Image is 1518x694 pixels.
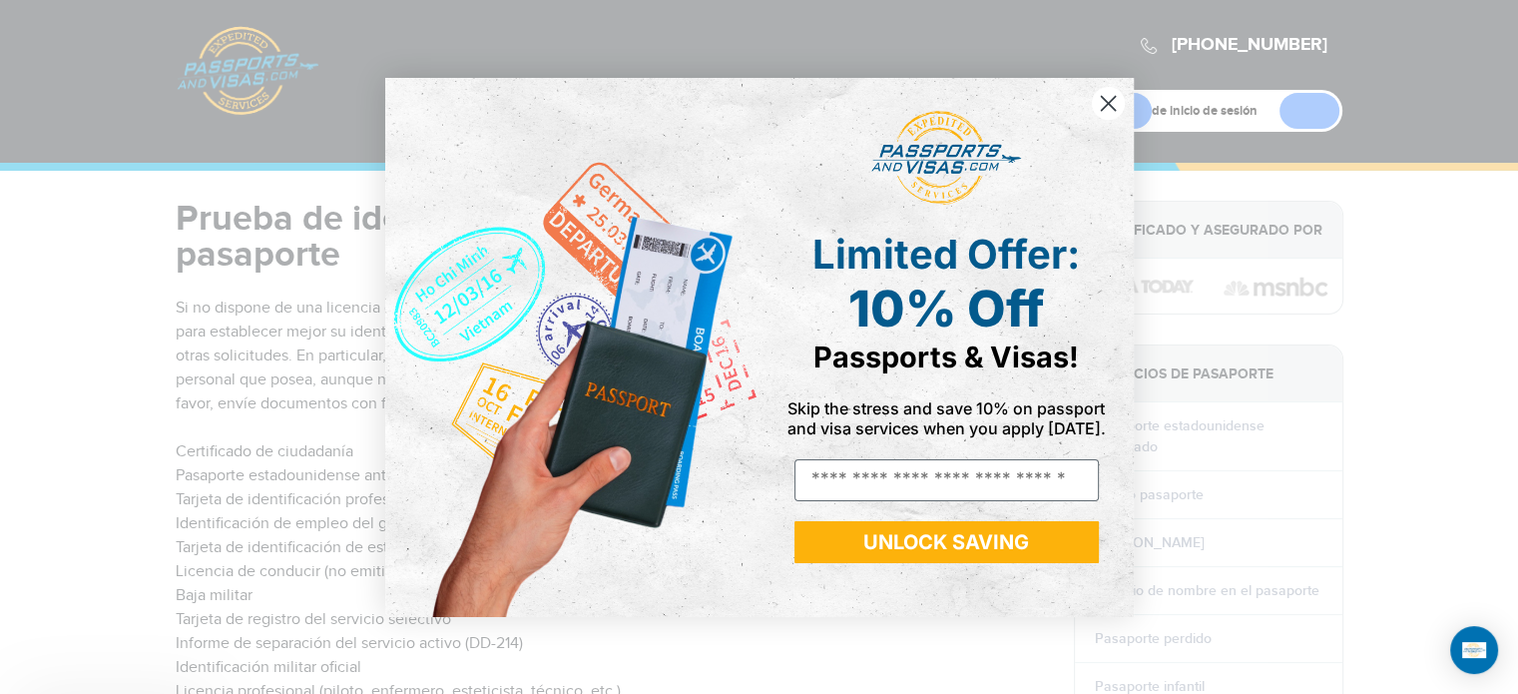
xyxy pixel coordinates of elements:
[1450,626,1498,674] div: Open Intercom Messenger
[385,78,759,617] img: de9cda0d-0715-46ca-9a25-073762a91ba7.png
[813,340,1079,374] span: Passports & Visas!
[1091,86,1126,121] button: Close dialog
[812,230,1080,279] span: Limited Offer:
[848,279,1044,339] span: 10% Off
[871,111,1021,205] img: passports and visas
[794,521,1099,563] button: UNLOCK SAVING
[787,398,1106,438] span: Skip the stress and save 10% on passport and visa services when you apply [DATE].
